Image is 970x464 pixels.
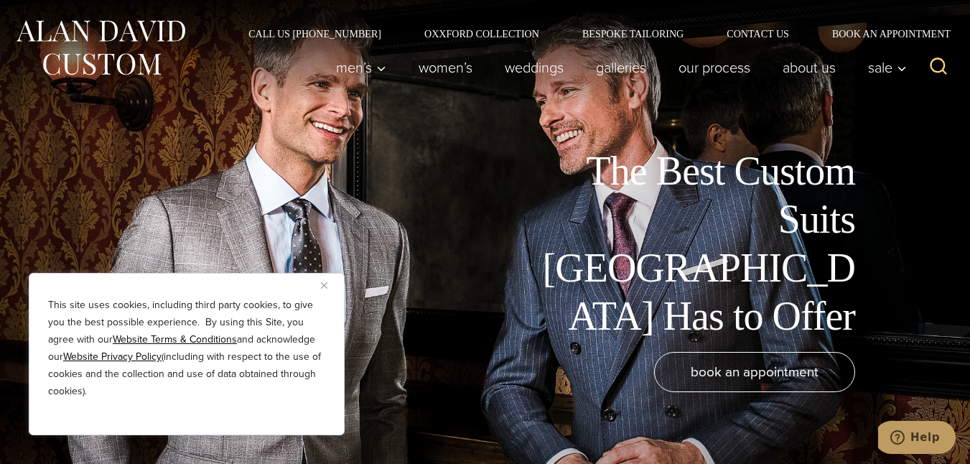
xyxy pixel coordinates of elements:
a: Galleries [580,53,663,82]
a: Contact Us [705,29,811,39]
button: Men’s sub menu toggle [320,53,403,82]
button: Close [321,277,338,294]
span: book an appointment [691,361,819,382]
a: Oxxford Collection [403,29,561,39]
a: weddings [489,53,580,82]
a: Call Us [PHONE_NUMBER] [227,29,403,39]
img: Alan David Custom [14,16,187,80]
a: Our Process [663,53,767,82]
button: View Search Form [921,50,956,85]
a: Women’s [403,53,489,82]
a: About Us [767,53,852,82]
a: Book an Appointment [811,29,956,39]
button: Sale sub menu toggle [852,53,915,82]
a: Website Terms & Conditions [113,332,237,347]
a: book an appointment [654,352,855,392]
p: This site uses cookies, including third party cookies, to give you the best possible experience. ... [48,297,325,400]
nav: Primary Navigation [320,53,915,82]
h1: The Best Custom Suits [GEOGRAPHIC_DATA] Has to Offer [532,147,855,340]
a: Website Privacy Policy [63,349,162,364]
img: Close [321,282,327,289]
nav: Secondary Navigation [227,29,956,39]
a: Bespoke Tailoring [561,29,705,39]
iframe: Opens a widget where you can chat to one of our agents [878,421,956,457]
